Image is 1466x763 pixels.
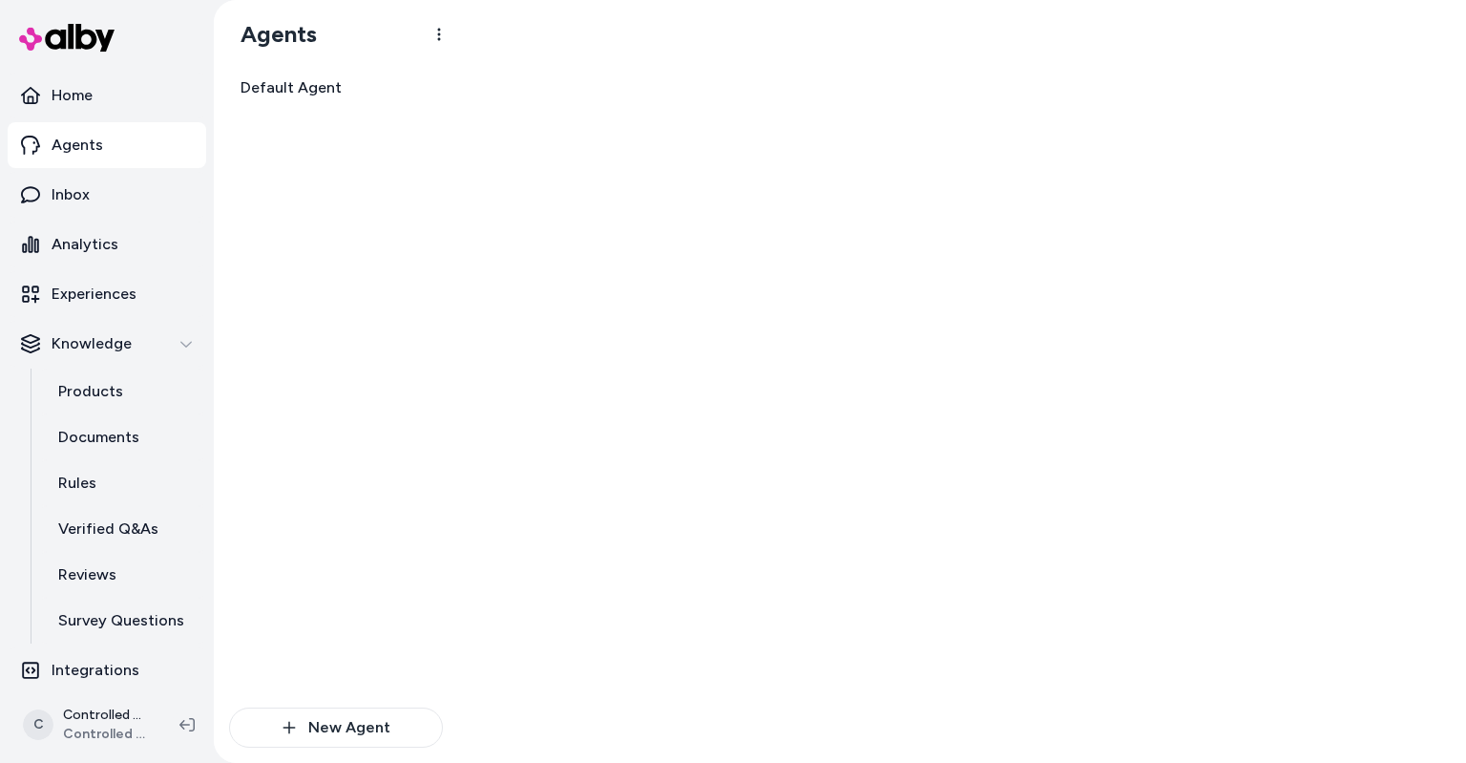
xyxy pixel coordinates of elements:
a: Agents [8,122,206,168]
a: Inbox [8,172,206,218]
a: Documents [39,414,206,460]
span: Default Agent [241,76,342,99]
p: Documents [58,426,139,449]
p: Controlled Chaos Shopify [63,706,149,725]
button: Knowledge [8,321,206,367]
a: Analytics [8,222,206,267]
button: CControlled Chaos ShopifyControlled Chaos [11,694,164,755]
span: C [23,710,53,740]
a: Default Agent [229,69,443,107]
a: Experiences [8,271,206,317]
p: Experiences [52,283,136,306]
a: Products [39,369,206,414]
a: Integrations [8,647,206,693]
p: Home [52,84,93,107]
span: Controlled Chaos [63,725,149,744]
a: Home [8,73,206,118]
a: Rules [39,460,206,506]
p: Knowledge [52,332,132,355]
p: Reviews [58,563,116,586]
a: Verified Q&As [39,506,206,552]
button: New Agent [229,708,443,748]
a: Reviews [39,552,206,598]
h1: Agents [225,20,317,49]
p: Inbox [52,183,90,206]
img: alby Logo [19,24,115,52]
p: Rules [58,472,96,495]
p: Integrations [52,659,139,682]
p: Verified Q&As [58,518,158,540]
a: Survey Questions [39,598,206,644]
p: Analytics [52,233,118,256]
p: Survey Questions [58,609,184,632]
p: Agents [52,134,103,157]
p: Products [58,380,123,403]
